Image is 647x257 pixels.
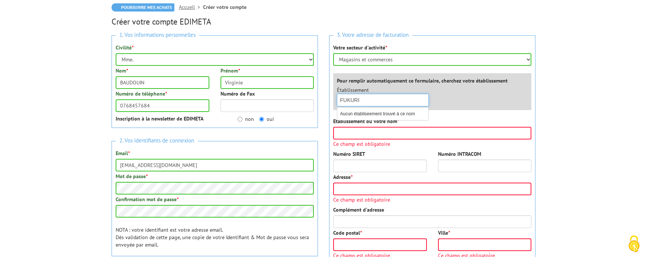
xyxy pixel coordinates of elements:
[333,44,387,51] label: Votre secteur d'activité
[112,3,174,12] a: Poursuivre mes achats
[116,90,167,97] label: Numéro de téléphone
[221,67,240,74] label: Prénom
[116,30,199,40] span: 1. Vos informations personnelles
[337,77,508,84] label: Pour remplir automatiquement ce formulaire, cherchez votre établissement
[438,150,481,158] label: Numéro INTRACOM
[337,109,428,118] li: Aucun établiseement trouvé à ce nom
[116,44,133,51] label: Civilité
[238,117,242,122] input: non
[203,3,247,11] li: Créer votre compte
[116,67,128,74] label: Nom
[259,117,264,122] input: oui
[333,150,365,158] label: Numéro SIRET
[333,229,362,237] label: Code postal
[116,173,148,180] label: Mot de passe
[621,232,647,257] button: Cookies (fenêtre modale)
[333,173,353,181] label: Adresse
[438,229,450,237] label: Ville
[333,197,531,202] span: Ce champ est obligatoire
[259,115,274,123] label: oui
[331,86,434,106] div: Établissement
[333,141,531,147] span: Ce champ est obligatoire
[238,115,254,123] label: non
[116,150,130,157] label: Email
[221,90,255,97] label: Numéro de Fax
[333,30,412,40] span: 3. Votre adresse de facturation
[112,17,535,26] h2: Créer votre compte EDIMETA
[116,226,314,248] p: NOTA : votre identifiant est votre adresse email. Dès validation de cette page, une copie de votr...
[116,115,203,122] strong: Inscription à la newsletter de EDIMETA
[179,4,203,10] a: Accueil
[625,235,643,253] img: Cookies (fenêtre modale)
[333,206,384,213] label: Complément d'adresse
[333,118,399,125] label: Etablissement ou votre nom
[116,196,178,203] label: Confirmation mot de passe
[116,136,198,146] span: 2. Vos identifiants de connexion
